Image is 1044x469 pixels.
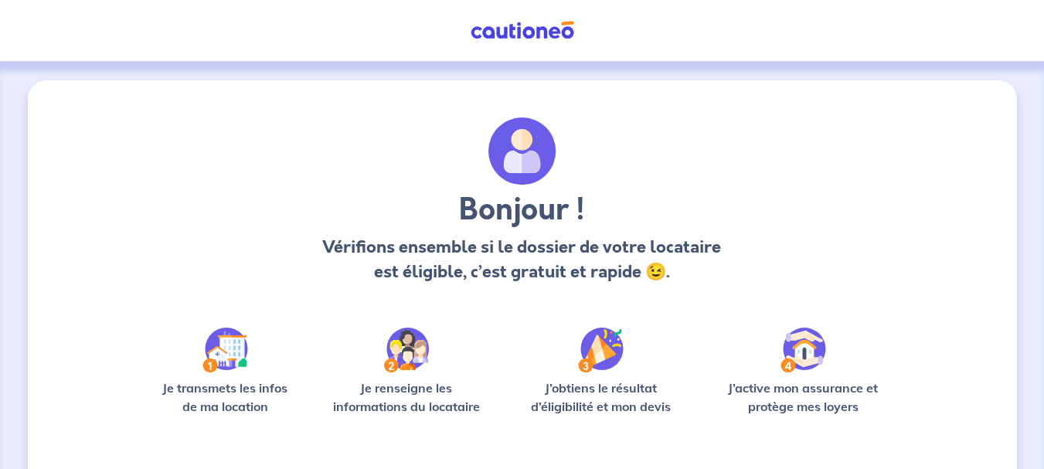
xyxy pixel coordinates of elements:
[318,235,726,284] p: Vérifions ensemble si le dossier de votre locataire est éligible, c’est gratuit et rapide 😉.
[384,328,429,372] img: /static/c0a346edaed446bb123850d2d04ad552/Step-2.svg
[514,379,689,416] p: J’obtiens le résultat d’éligibilité et mon devis
[464,21,580,40] img: Cautioneo
[780,328,826,372] img: /static/bfff1cf634d835d9112899e6a3df1a5d/Step-4.svg
[202,328,248,372] img: /static/90a569abe86eec82015bcaae536bd8e6/Step-1.svg
[488,117,556,185] img: archivate
[578,328,624,372] img: /static/f3e743aab9439237c3e2196e4328bba9/Step-3.svg
[151,379,299,416] p: Je transmets les infos de ma location
[713,379,893,416] p: J’active mon assurance et protège mes loyers
[324,379,490,416] p: Je renseigne les informations du locataire
[318,192,726,229] h3: Bonjour !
